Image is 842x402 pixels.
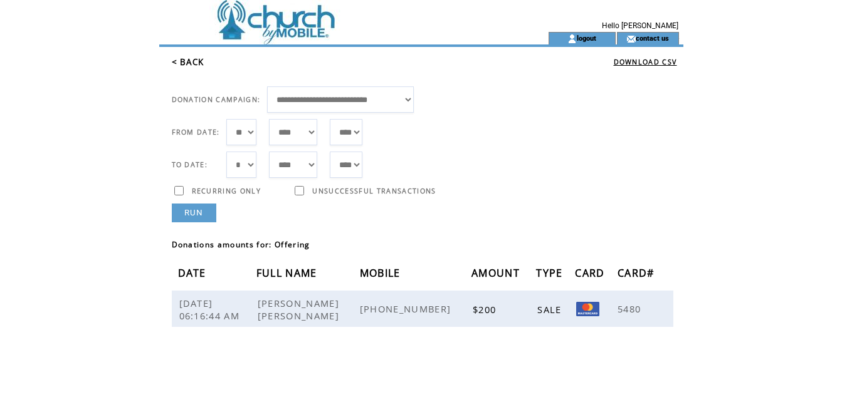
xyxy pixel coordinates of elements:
[256,269,320,276] a: FULL NAME
[360,302,455,315] span: [PHONE_NUMBER]
[172,204,216,222] a: RUN
[577,34,596,42] a: logout
[192,187,261,195] span: RECURRING ONLY
[360,269,404,276] a: MOBILE
[360,263,404,286] span: MOBILE
[537,303,564,316] span: SALE
[602,21,678,30] span: Hello [PERSON_NAME]
[471,263,523,286] span: AMOUNT
[172,128,220,137] span: FROM DATE:
[618,263,658,286] span: CARD#
[614,58,677,66] a: DOWNLOAD CSV
[567,34,577,44] img: account_icon.gif
[576,302,599,316] img: Mastercard
[636,34,669,42] a: contact us
[178,263,209,286] span: DATE
[575,269,608,276] a: CARD
[471,269,523,276] a: AMOUNT
[172,160,208,169] span: TO DATE:
[618,302,644,315] span: 5480
[473,303,499,316] span: $200
[172,56,204,68] a: < BACK
[172,95,261,104] span: DONATION CAMPAIGN:
[172,239,310,250] span: Donations amounts for: Offering
[536,263,566,286] span: TYPE
[536,269,566,276] a: TYPE
[256,263,320,286] span: FULL NAME
[258,297,342,322] span: [PERSON_NAME] [PERSON_NAME]
[618,269,658,276] a: CARD#
[179,297,243,322] span: [DATE] 06:16:44 AM
[626,34,636,44] img: contact_us_icon.gif
[575,263,608,286] span: CARD
[178,269,209,276] a: DATE
[312,187,436,195] span: UNSUCCESSFUL TRANSACTIONS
